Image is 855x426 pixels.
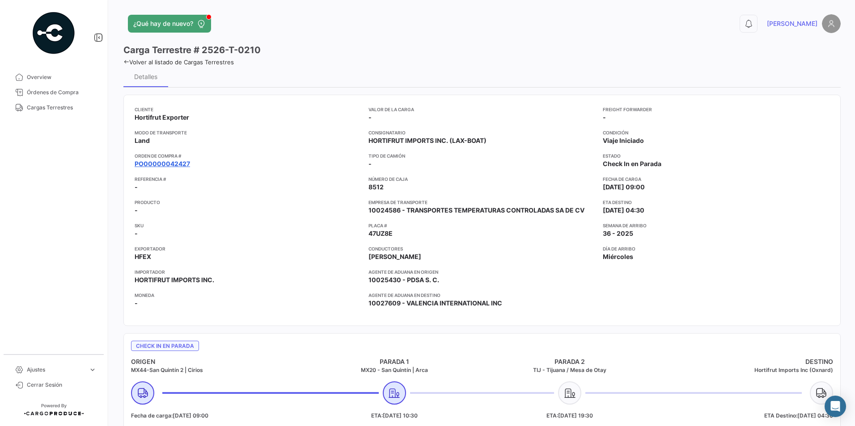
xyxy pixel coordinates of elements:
span: - [135,299,138,308]
a: Overview [7,70,100,85]
app-card-info-title: Conductores [368,245,595,252]
app-card-info-title: Producto [135,199,361,206]
app-card-info-title: Tipo de Camión [368,152,595,159]
app-card-info-title: ETA Destino [603,199,830,206]
span: Miércoles [603,252,633,261]
h4: PARADA 1 [307,357,483,366]
h5: Hortifrut Imports Inc (Oxnard) [658,366,834,374]
h4: DESTINO [658,357,834,366]
span: HORTIFRUT IMPORTS INC. (LAX-BOAT) [368,136,487,145]
img: placeholder-user.png [822,14,841,33]
h4: ORIGEN [131,357,307,366]
app-card-info-title: Cliente [135,106,361,113]
a: Volver al listado de Cargas Terrestres [123,58,234,66]
span: [PERSON_NAME] [368,252,421,261]
span: [DATE] 09:00 [173,412,208,419]
span: [DATE] 10:30 [383,412,418,419]
span: 10025430 - PDSA S. C. [368,276,439,284]
span: [PERSON_NAME] [767,19,817,28]
button: ¿Qué hay de nuevo? [128,15,211,33]
app-card-info-title: Moneda [135,292,361,299]
h5: MX44-San Quintín 2 | Cirios [131,366,307,374]
app-card-info-title: Orden de Compra # [135,152,361,159]
span: 10027609 - VALENCIA INTERNATIONAL INC [368,299,502,308]
span: Ajustes [27,366,85,374]
span: expand_more [89,366,97,374]
h4: PARADA 2 [482,357,658,366]
a: PO00000042427 [135,159,190,168]
h5: MX20 - San Quintín | Arca [307,366,483,374]
span: [DATE] 19:30 [558,412,593,419]
span: - [135,229,138,238]
span: Hortifrut Exporter [135,113,189,122]
h5: Fecha de carga: [131,412,307,420]
app-card-info-title: Fecha de carga [603,175,830,183]
h5: ETA: [482,412,658,420]
span: - [135,206,138,215]
app-card-info-title: Placa # [368,222,595,229]
app-card-info-title: Agente de Aduana en Origen [368,268,595,276]
span: ¿Qué hay de nuevo? [133,19,193,28]
app-card-info-title: Referencia # [135,175,361,183]
app-card-info-title: Exportador [135,245,361,252]
app-card-info-title: Importador [135,268,361,276]
span: 47UZ8E [368,229,393,238]
span: [DATE] 04:30 [603,206,644,215]
app-card-info-title: Modo de Transporte [135,129,361,136]
div: Abrir Intercom Messenger [825,396,846,417]
span: [DATE] 04:30 [797,412,833,419]
span: Cargas Terrestres [27,104,97,112]
app-card-info-title: Número de Caja [368,175,595,183]
app-card-info-title: Estado [603,152,830,159]
h3: Carga Terrestre # 2526-T-0210 [123,44,261,56]
span: 36 - 2025 [603,229,633,238]
app-card-info-title: Empresa de Transporte [368,199,595,206]
span: Check In en Parada [131,341,199,351]
span: - [135,183,138,192]
span: HORTIFRUT IMPORTS INC. [135,276,214,284]
img: powered-by.png [31,11,76,55]
app-card-info-title: Freight Forwarder [603,106,830,113]
app-card-info-title: Consignatario [368,129,595,136]
span: 10024586 - TRANSPORTES TEMPERATURAS CONTROLADAS SA DE CV [368,206,584,215]
span: Overview [27,73,97,81]
app-card-info-title: Condición [603,129,830,136]
div: Detalles [134,73,157,80]
app-card-info-title: Semana de Arribo [603,222,830,229]
span: Viaje Iniciado [603,136,644,145]
span: Órdenes de Compra [27,88,97,96]
span: - [603,113,606,122]
span: - [368,159,372,168]
span: - [368,113,372,122]
span: Land [135,136,150,145]
span: [DATE] 09:00 [603,183,645,192]
span: 8512 [368,183,384,192]
span: HFEX [135,252,151,261]
h5: ETA: [307,412,483,420]
app-card-info-title: Agente de Aduana en Destino [368,292,595,299]
app-card-info-title: Día de Arribo [603,245,830,252]
app-card-info-title: SKU [135,222,361,229]
a: Cargas Terrestres [7,100,100,115]
h5: ETA Destino: [658,412,834,420]
h5: TIJ - Tijuana / Mesa de Otay [482,366,658,374]
app-card-info-title: Valor de la Carga [368,106,595,113]
a: Órdenes de Compra [7,85,100,100]
span: Check In en Parada [603,159,661,168]
span: Cerrar Sesión [27,381,97,389]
